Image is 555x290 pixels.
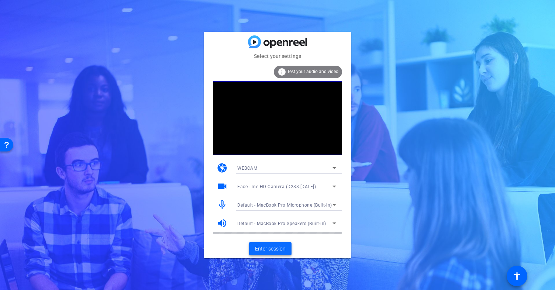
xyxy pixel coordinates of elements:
[287,69,338,74] span: Test your audio and video
[204,52,351,60] mat-card-subtitle: Select your settings
[248,35,307,48] img: blue-gradient.svg
[277,68,286,76] mat-icon: info
[249,242,292,255] button: Enter session
[217,218,228,229] mat-icon: volume_up
[237,184,316,189] span: FaceTime HD Camera (D288:[DATE])
[255,245,286,253] span: Enter session
[217,181,228,192] mat-icon: videocam
[217,199,228,210] mat-icon: mic_none
[237,166,257,171] span: WEBCAM
[513,272,521,280] mat-icon: accessibility
[217,162,228,173] mat-icon: camera
[237,203,332,208] span: Default - MacBook Pro Microphone (Built-in)
[237,221,326,226] span: Default - MacBook Pro Speakers (Built-in)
